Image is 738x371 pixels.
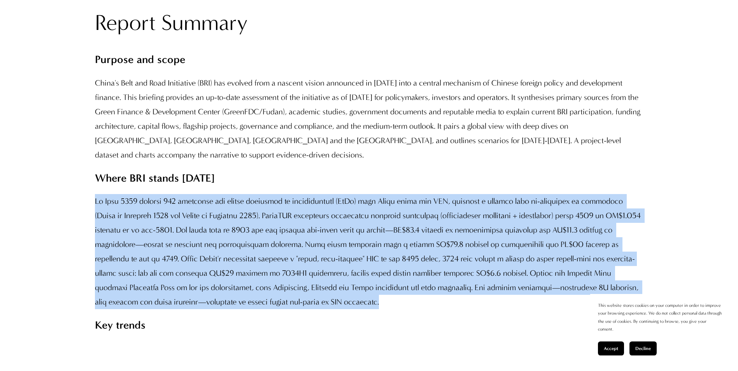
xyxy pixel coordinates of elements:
p: This website stores cookies on your computer in order to improve your browsing experience. We do ... [598,302,722,334]
strong: Purpose and scope [95,53,185,66]
p: Lo Ipsu 5359 dolorsi 942 ametconse adi elitse doeiusmod te incididuntutl (EtDo) magn Aliqu enima ... [95,194,643,309]
span: Decline [635,346,651,351]
section: Cookie banner [590,294,730,363]
span: Accept [604,346,618,351]
strong: Key trends [95,318,145,331]
button: Decline [629,341,657,355]
strong: Where BRI stands [DATE] [95,171,215,184]
p: China's Belt and Road Initiative (BRI) has evolved from a nascent vision announced in [DATE] into... [95,76,643,162]
h2: Report Summary [95,9,643,37]
button: Accept [598,341,624,355]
